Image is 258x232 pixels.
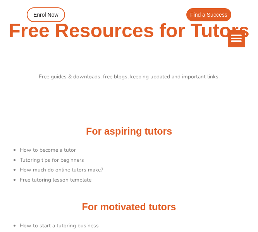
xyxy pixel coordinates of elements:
[20,145,254,155] li: How to become a tutor
[228,30,245,47] div: Menu Toggle
[4,72,254,81] p: Free guides & downloads, free blogs, keeping updated and important links.
[190,12,227,17] span: Find a Success
[20,155,254,165] li: Tutoring tips for beginners
[20,175,254,185] li: Free tutoring lesson template
[4,125,254,138] h2: For aspiring tutors
[33,12,58,17] span: Enrol Now
[4,201,254,213] h2: For motivated tutors
[27,7,65,22] a: Enrol Now
[186,8,231,21] a: Find a Success
[20,165,254,175] li: How much do online tutors make?
[20,221,254,230] li: How to start a tutoring business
